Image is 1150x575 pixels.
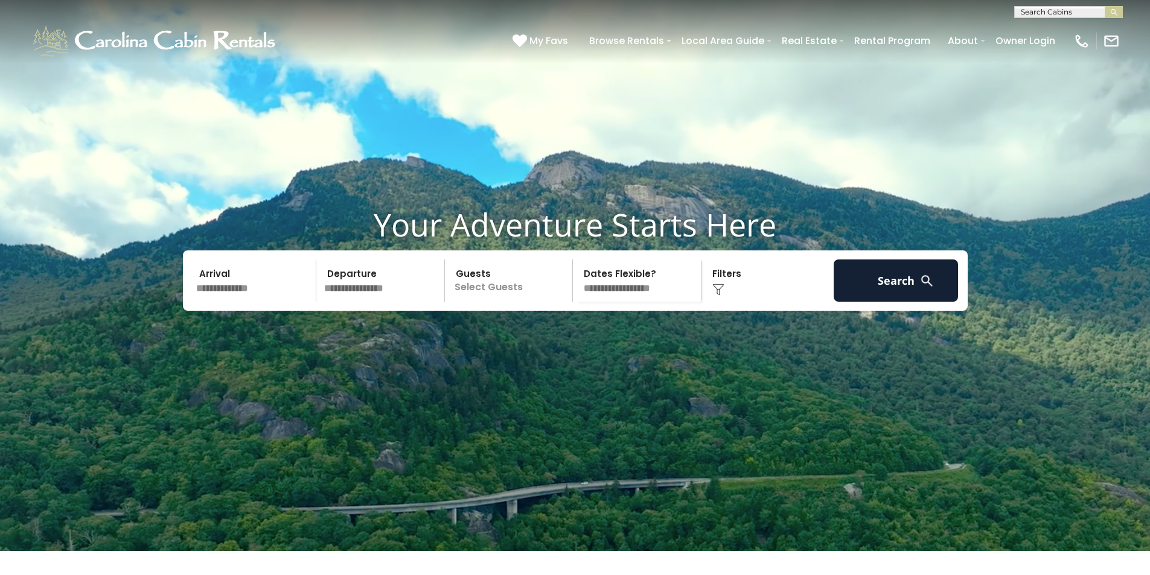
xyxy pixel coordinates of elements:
[834,259,959,302] button: Search
[919,273,934,288] img: search-regular-white.png
[1073,33,1090,49] img: phone-regular-white.png
[776,30,843,51] a: Real Estate
[676,30,770,51] a: Local Area Guide
[529,33,568,48] span: My Favs
[449,259,573,302] p: Select Guests
[989,30,1061,51] a: Owner Login
[30,23,281,59] img: White-1-1-2.png
[712,284,724,296] img: filter--v1.png
[942,30,984,51] a: About
[583,30,670,51] a: Browse Rentals
[1103,33,1120,49] img: mail-regular-white.png
[9,206,1141,243] h1: Your Adventure Starts Here
[848,30,936,51] a: Rental Program
[513,33,571,49] a: My Favs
